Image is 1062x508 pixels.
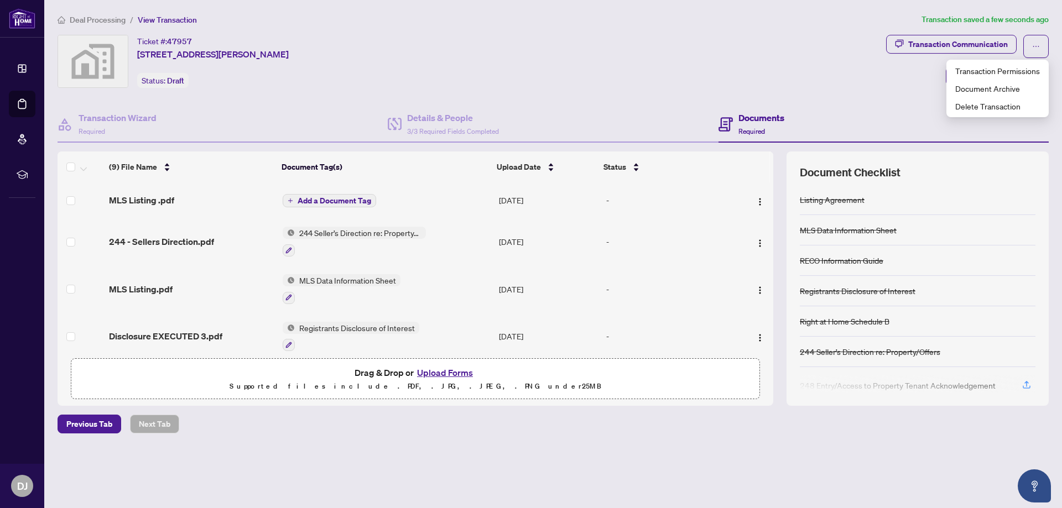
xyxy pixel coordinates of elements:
span: Drag & Drop or [355,365,476,380]
span: Previous Tab [66,415,112,433]
span: plus [288,198,293,203]
button: Add a Document Tag [283,193,376,208]
span: Delete Transaction [955,100,1040,112]
span: home [58,16,65,24]
button: Logo [751,327,769,345]
p: Supported files include .PDF, .JPG, .JPEG, .PNG under 25 MB [78,380,753,393]
img: Status Icon [283,322,295,334]
span: Drag & Drop orUpload FormsSupported files include .PDF, .JPG, .JPEG, .PNG under25MB [71,359,759,400]
img: Status Icon [283,227,295,239]
div: MLS Data Information Sheet [800,224,897,236]
h4: Documents [738,111,784,124]
button: Add a Document Tag [283,194,376,207]
button: Open asap [1018,469,1051,502]
h4: Details & People [407,111,499,124]
span: Document Archive [955,82,1040,95]
th: Upload Date [492,151,599,182]
li: / [130,13,133,26]
button: Status Icon244 Seller’s Direction re: Property/Offers [283,227,426,256]
span: [STREET_ADDRESS][PERSON_NAME] [137,48,289,61]
div: - [606,235,731,248]
span: MLS Data Information Sheet [295,274,400,286]
th: (9) File Name [105,151,277,182]
th: Status [599,151,732,182]
button: Transaction Communication [886,35,1017,54]
img: logo [9,8,35,29]
span: View Transaction [138,15,197,25]
div: - [606,283,731,295]
td: [DATE] [494,313,602,360]
img: svg%3e [58,35,128,87]
span: 244 Seller’s Direction re: Property/Offers [295,227,426,239]
div: - [606,194,731,206]
div: - [606,330,731,342]
div: Transaction Communication [908,35,1008,53]
span: Required [738,127,765,135]
span: Status [603,161,626,173]
div: 244 Seller’s Direction re: Property/Offers [800,345,940,358]
div: RECO Information Guide [800,254,883,266]
span: 47957 [167,36,192,46]
button: Logo [751,191,769,209]
div: Registrants Disclosure of Interest [800,285,915,297]
button: Submit for Admin Review [946,67,1049,86]
span: Draft [167,76,184,86]
button: Status IconMLS Data Information Sheet [283,274,400,304]
img: Status Icon [283,274,295,286]
span: Required [79,127,105,135]
span: Upload Date [497,161,541,173]
button: Upload Forms [414,365,476,380]
img: Logo [756,286,764,295]
span: Add a Document Tag [298,197,371,205]
button: Previous Tab [58,415,121,433]
div: Listing Agreement [800,193,865,206]
button: Next Tab [130,415,179,433]
div: Right at Home Schedule B [800,315,889,327]
span: 3/3 Required Fields Completed [407,127,499,135]
th: Document Tag(s) [277,151,493,182]
img: Logo [756,333,764,342]
button: Logo [751,280,769,298]
td: [DATE] [494,182,602,218]
h4: Transaction Wizard [79,111,157,124]
span: MLS Listing.pdf [109,282,173,296]
span: Transaction Permissions [955,65,1040,77]
span: DJ [17,478,28,494]
span: Deal Processing [70,15,126,25]
div: Ticket #: [137,35,192,48]
div: Status: [137,73,189,88]
span: 244 - Sellers Direction.pdf [109,235,214,248]
span: (9) File Name [109,161,157,173]
td: [DATE] [494,265,602,313]
button: Logo [751,233,769,250]
button: Status IconRegistrants Disclosure of Interest [283,322,419,352]
span: ellipsis [1032,43,1040,50]
span: Disclosure EXECUTED 3.pdf [109,329,222,343]
span: MLS Listing .pdf [109,193,174,207]
span: Registrants Disclosure of Interest [295,322,419,334]
article: Transaction saved a few seconds ago [922,13,1049,26]
td: [DATE] [494,218,602,265]
img: Logo [756,239,764,248]
span: Document Checklist [800,165,900,180]
img: Logo [756,197,764,206]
